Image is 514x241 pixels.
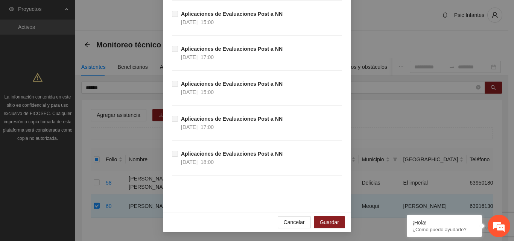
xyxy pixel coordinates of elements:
[181,124,198,130] span: [DATE]
[412,220,476,226] div: ¡Hola!
[181,89,198,95] span: [DATE]
[181,151,283,157] strong: Aplicaciones de Evaluaciones Post a NN
[181,116,283,122] strong: Aplicaciones de Evaluaciones Post a NN
[181,46,283,52] strong: Aplicaciones de Evaluaciones Post a NN
[181,19,198,25] span: [DATE]
[278,216,311,228] button: Cancelar
[4,161,143,187] textarea: Escriba su mensaje y pulse “Intro”
[201,89,214,95] span: 15:00
[314,216,345,228] button: Guardar
[181,54,198,60] span: [DATE]
[201,124,214,130] span: 17:00
[123,4,141,22] div: Minimizar ventana de chat en vivo
[201,159,214,165] span: 18:00
[320,218,339,226] span: Guardar
[201,19,214,25] span: 15:00
[181,11,283,17] strong: Aplicaciones de Evaluaciones Post a NN
[201,54,214,60] span: 17:00
[181,81,283,87] strong: Aplicaciones de Evaluaciones Post a NN
[44,78,104,154] span: Estamos en línea.
[284,218,305,226] span: Cancelar
[412,227,476,232] p: ¿Cómo puedo ayudarte?
[39,38,126,48] div: Chatee con nosotros ahora
[181,159,198,165] span: [DATE]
